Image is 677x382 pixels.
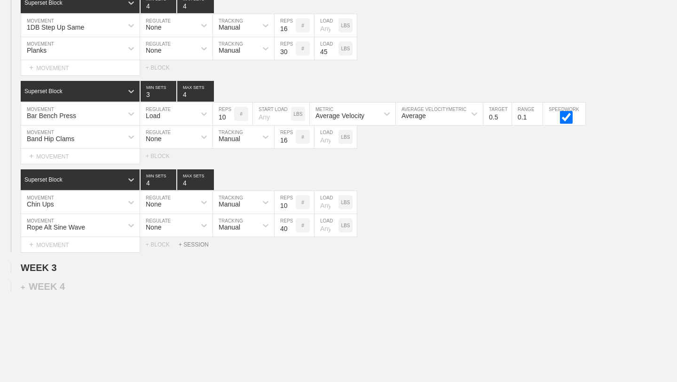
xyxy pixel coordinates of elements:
[301,200,304,205] p: #
[219,24,240,31] div: Manual
[219,200,240,208] div: Manual
[27,135,74,143] div: Band Hip Clams
[177,169,214,190] input: None
[301,46,304,51] p: #
[21,149,140,164] div: MOVEMENT
[341,135,350,140] p: LBS
[179,241,216,248] div: + SESSION
[21,237,140,253] div: MOVEMENT
[146,135,161,143] div: None
[315,14,338,37] input: Any
[146,153,179,159] div: + BLOCK
[341,223,350,228] p: LBS
[401,112,426,119] div: Average
[315,112,364,119] div: Average Velocity
[301,135,304,140] p: #
[315,126,338,148] input: Any
[29,240,33,248] span: +
[146,64,179,71] div: + BLOCK
[315,214,338,237] input: Any
[29,152,33,160] span: +
[21,281,65,292] div: WEEK 4
[24,88,63,95] div: Superset Block
[315,37,338,60] input: Any
[146,223,161,231] div: None
[341,46,350,51] p: LBS
[240,111,243,117] p: #
[27,24,84,31] div: 1DB Step Up Same
[219,223,240,231] div: Manual
[301,223,304,228] p: #
[29,64,33,72] span: +
[146,241,179,248] div: + BLOCK
[341,200,350,205] p: LBS
[146,24,161,31] div: None
[146,47,161,54] div: None
[219,135,240,143] div: Manual
[21,283,25,291] span: +
[27,223,85,231] div: Rope Alt Sine Wave
[315,191,338,214] input: Any
[146,112,160,119] div: Load
[146,200,161,208] div: None
[27,200,54,208] div: Chin Ups
[27,47,47,54] div: Planks
[253,103,291,125] input: Any
[508,273,677,382] iframe: Chat Widget
[294,111,303,117] p: LBS
[21,263,57,273] span: WEEK 3
[301,23,304,28] p: #
[219,47,240,54] div: Manual
[341,23,350,28] p: LBS
[27,112,76,119] div: Bar Bench Press
[177,81,214,102] input: None
[24,176,63,183] div: Superset Block
[21,60,140,76] div: MOVEMENT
